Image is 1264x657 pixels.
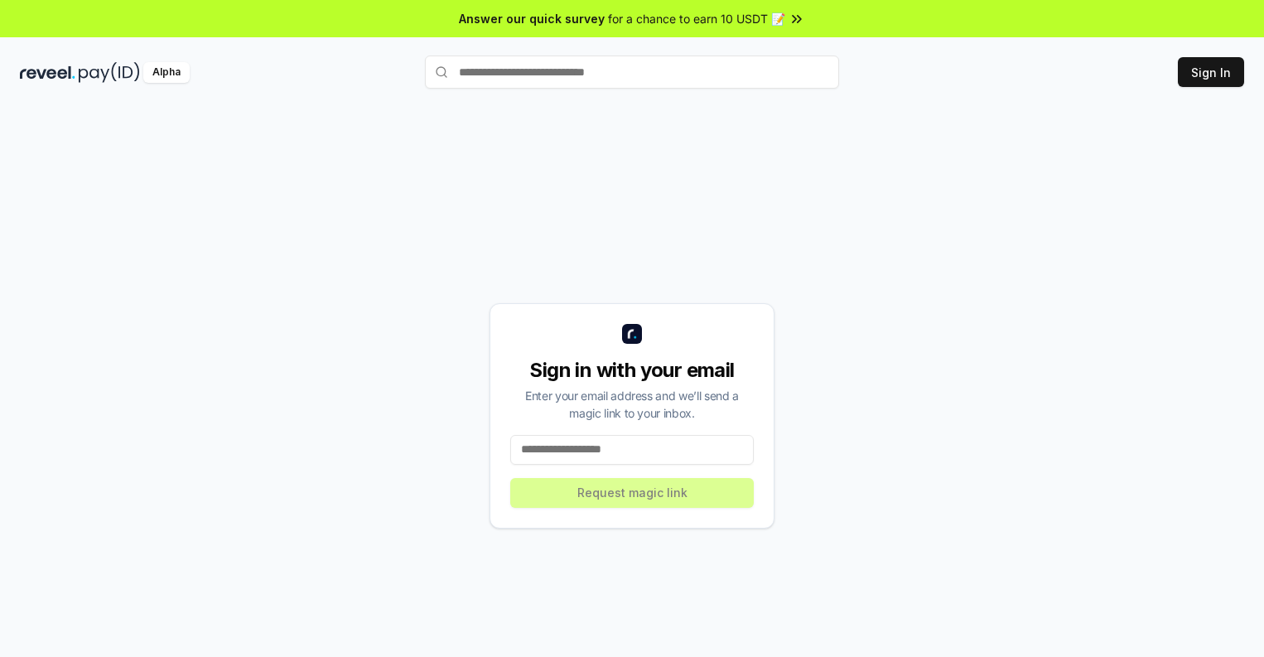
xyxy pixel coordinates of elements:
[622,324,642,344] img: logo_small
[459,10,605,27] span: Answer our quick survey
[510,387,754,422] div: Enter your email address and we’ll send a magic link to your inbox.
[510,357,754,384] div: Sign in with your email
[1178,57,1244,87] button: Sign In
[79,62,140,83] img: pay_id
[608,10,785,27] span: for a chance to earn 10 USDT 📝
[20,62,75,83] img: reveel_dark
[143,62,190,83] div: Alpha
